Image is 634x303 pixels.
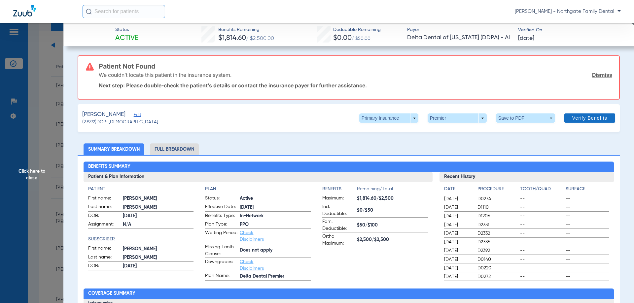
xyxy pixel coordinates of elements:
h4: Subscriber [88,236,194,243]
h4: Tooth/Quad [520,186,564,193]
span: Last name: [88,254,121,262]
span: First name: [88,245,121,253]
app-breakdown-title: Tooth/Quad [520,186,564,195]
app-breakdown-title: Procedure [477,186,518,195]
span: Ind. Deductible: [322,203,355,217]
span: Payer [407,26,512,33]
span: Last name: [88,203,121,211]
app-breakdown-title: Patient [88,186,194,193]
span: [PERSON_NAME] [123,254,194,261]
span: -- [520,256,564,263]
img: error-icon [86,63,94,71]
span: Delta Dental of [US_STATE] (DDPA) - AI [407,34,512,42]
h2: Benefits Summary [84,162,614,172]
span: -- [566,230,609,237]
h4: Surface [566,186,609,193]
span: D1110 [477,204,518,211]
span: Ortho Maximum: [322,233,355,247]
app-breakdown-title: Benefits [322,186,357,195]
a: Check Disclaimers [240,259,264,271]
span: [DATE] [444,247,472,254]
span: Delta Dental Premier [240,273,311,280]
span: -- [520,204,564,211]
span: [DATE] [444,273,472,280]
span: -- [520,273,564,280]
h4: Plan [205,186,311,193]
span: [DATE] [444,265,472,271]
span: $0/$50 [357,207,428,214]
span: D2331 [477,222,518,228]
span: Deductible Remaining [333,26,381,33]
span: [DATE] [123,213,194,220]
h3: Recent History [440,172,614,182]
span: [DATE] [444,213,472,219]
span: In-Network [240,213,311,220]
span: -- [566,213,609,219]
span: Does not apply [240,247,311,254]
span: [DATE] [123,263,194,270]
span: Plan Type: [205,221,237,229]
span: -- [566,273,609,280]
span: Benefits Type: [205,212,237,220]
span: Assignment: [88,221,121,229]
a: Check Disclaimers [240,230,264,242]
span: DOB: [88,212,121,220]
span: -- [566,222,609,228]
span: -- [566,265,609,271]
span: / $50.00 [352,36,370,41]
span: $1,814.60 [218,35,246,42]
span: Downgrades: [205,258,237,272]
span: [PERSON_NAME] [82,110,125,119]
span: -- [566,239,609,245]
span: / $2,500.00 [246,36,274,41]
span: Remaining/Total [357,186,428,195]
span: -- [520,196,564,202]
span: [DATE] [444,256,472,263]
span: -- [566,204,609,211]
span: [DATE] [444,239,472,245]
p: We couldn’t locate this patient in the insurance system. [99,72,231,78]
input: Search for patients [83,5,165,18]
app-breakdown-title: Date [444,186,472,195]
app-breakdown-title: Surface [566,186,609,195]
span: D0274 [477,196,518,202]
span: [PERSON_NAME] [123,204,194,211]
span: [DATE] [444,204,472,211]
span: [DATE] [444,230,472,237]
span: -- [520,247,564,254]
span: [DATE] [518,34,534,43]
span: [DATE] [240,204,311,211]
span: Status [115,26,138,33]
span: (23992) DOB: [DEMOGRAPHIC_DATA] [82,119,158,126]
span: -- [566,247,609,254]
span: Active [115,34,138,43]
span: Missing Tooth Clause: [205,244,237,258]
span: -- [520,213,564,219]
span: -- [566,196,609,202]
span: -- [520,222,564,228]
span: Verified On [518,27,623,34]
span: D0140 [477,256,518,263]
h2: Coverage Summary [84,288,614,299]
span: $50/$100 [357,222,428,229]
h4: Procedure [477,186,518,193]
button: Primary Insurance [359,113,418,123]
span: Maximum: [322,195,355,203]
span: D1206 [477,213,518,219]
h3: Patient Not Found [99,63,612,70]
span: -- [566,256,609,263]
span: -- [520,230,564,237]
span: Verify Benefits [572,115,607,121]
span: D2392 [477,247,518,254]
button: Premier [428,113,487,123]
span: Fam. Deductible: [322,218,355,232]
h4: Benefits [322,186,357,193]
span: Status: [205,195,237,203]
span: PPO [240,221,311,228]
a: Dismiss [592,72,612,78]
span: Plan Name: [205,272,237,280]
span: First name: [88,195,121,203]
span: [PERSON_NAME] - Northgate Family Dental [515,8,621,15]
